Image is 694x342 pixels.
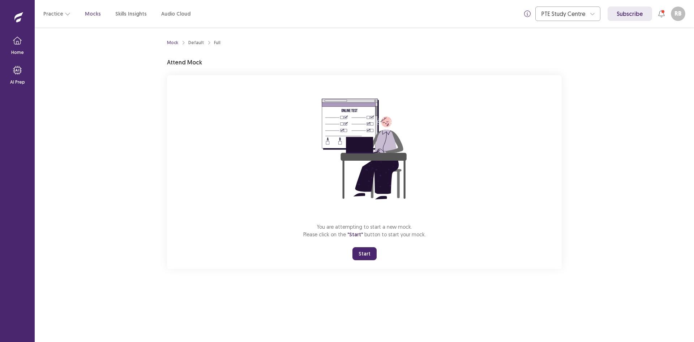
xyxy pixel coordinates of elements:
[167,39,178,46] a: Mock
[352,247,377,260] button: Start
[85,10,101,18] a: Mocks
[10,79,25,85] p: AI Prep
[161,10,190,18] a: Audio Cloud
[43,7,70,20] button: Practice
[214,39,220,46] div: Full
[303,223,426,238] p: You are attempting to start a new mock. Please click on the button to start your mock.
[347,231,363,238] span: "Start"
[299,84,429,214] img: attend-mock
[541,7,586,21] div: PTE Study Centre
[188,39,204,46] div: Default
[11,49,24,56] p: Home
[167,39,220,46] nav: breadcrumb
[521,7,534,20] button: info
[115,10,147,18] a: Skills Insights
[671,7,685,21] button: RB
[167,58,202,67] p: Attend Mock
[608,7,652,21] a: Subscribe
